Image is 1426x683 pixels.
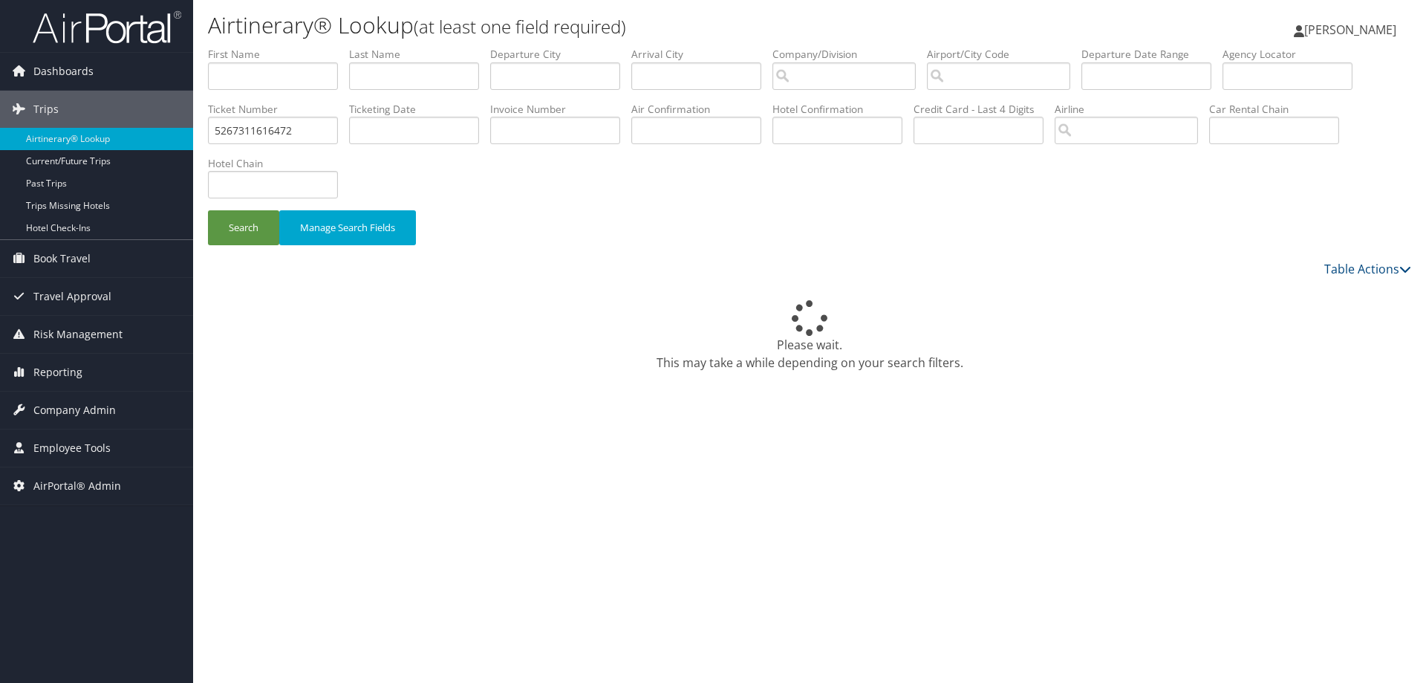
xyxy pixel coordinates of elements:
small: (at least one field required) [414,14,626,39]
span: Book Travel [33,240,91,277]
span: Trips [33,91,59,128]
span: AirPortal® Admin [33,467,121,505]
span: Reporting [33,354,82,391]
h1: Airtinerary® Lookup [208,10,1010,41]
label: Ticketing Date [349,102,490,117]
label: Car Rental Chain [1209,102,1350,117]
label: Agency Locator [1222,47,1364,62]
button: Search [208,210,279,245]
a: Table Actions [1324,261,1411,277]
label: Credit Card - Last 4 Digits [914,102,1055,117]
label: Departure City [490,47,631,62]
div: Please wait. This may take a while depending on your search filters. [208,300,1411,372]
span: Risk Management [33,316,123,353]
button: Manage Search Fields [279,210,416,245]
span: Travel Approval [33,278,111,315]
label: First Name [208,47,349,62]
span: Company Admin [33,392,116,429]
label: Ticket Number [208,102,349,117]
label: Company/Division [772,47,927,62]
label: Airline [1055,102,1209,117]
label: Departure Date Range [1081,47,1222,62]
span: [PERSON_NAME] [1304,22,1396,38]
label: Last Name [349,47,490,62]
label: Hotel Confirmation [772,102,914,117]
a: [PERSON_NAME] [1294,7,1411,52]
label: Hotel Chain [208,156,349,171]
span: Employee Tools [33,430,111,467]
span: Dashboards [33,53,94,90]
label: Arrival City [631,47,772,62]
label: Invoice Number [490,102,631,117]
img: airportal-logo.png [33,10,181,45]
label: Air Confirmation [631,102,772,117]
label: Airport/City Code [927,47,1081,62]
